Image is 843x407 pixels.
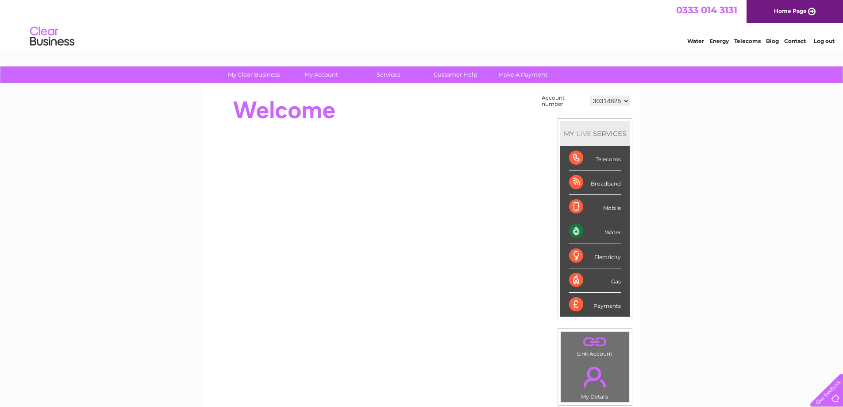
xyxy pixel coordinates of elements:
[784,38,806,44] a: Contact
[766,38,779,44] a: Blog
[734,38,761,44] a: Telecoms
[569,171,621,195] div: Broadband
[217,66,290,83] a: My Clear Business
[574,129,593,138] div: LIVE
[561,331,629,359] td: Link Account
[569,244,621,268] div: Electricity
[569,146,621,171] div: Telecoms
[486,66,559,83] a: Make A Payment
[563,361,627,392] a: .
[569,293,621,317] div: Payments
[213,5,631,43] div: Clear Business is a trading name of Verastar Limited (registered in [GEOGRAPHIC_DATA] No. 3667643...
[561,359,629,403] td: My Details
[676,4,737,16] a: 0333 014 3131
[709,38,729,44] a: Energy
[569,219,621,244] div: Water
[30,23,75,50] img: logo.png
[569,195,621,219] div: Mobile
[285,66,358,83] a: My Account
[569,268,621,293] div: Gas
[560,121,630,146] div: MY SERVICES
[539,93,588,109] td: Account number
[419,66,492,83] a: Customer Help
[352,66,425,83] a: Services
[687,38,704,44] a: Water
[563,334,627,349] a: .
[814,38,835,44] a: Log out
